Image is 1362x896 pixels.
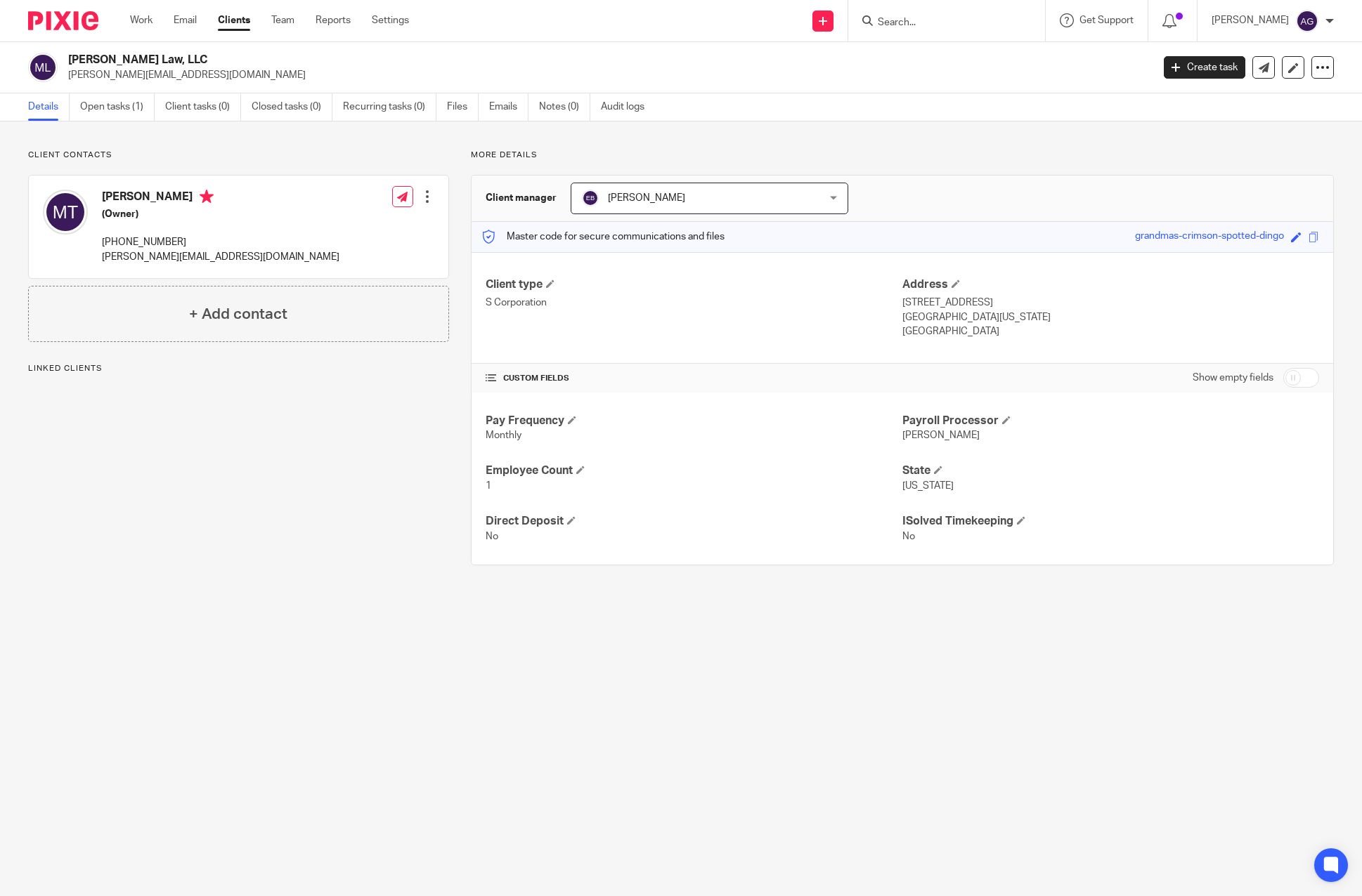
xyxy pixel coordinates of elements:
[316,13,351,27] a: Reports
[174,13,197,27] a: Email
[68,68,1143,82] p: [PERSON_NAME][EMAIL_ADDRESS][DOMAIN_NAME]
[28,150,449,161] p: Client contacts
[1079,15,1134,25] span: Get Support
[486,414,902,428] h4: Pay Frequency
[876,17,1003,29] input: Search
[1164,56,1245,79] a: Create task
[482,230,725,244] p: Master code for secure communications and files
[902,277,1319,292] h4: Address
[471,150,1334,161] p: More details
[102,235,339,249] p: [PHONE_NUMBER]
[486,514,902,529] h4: Direct Deposit
[102,190,339,207] h4: [PERSON_NAME]
[165,93,241,121] a: Client tasks (0)
[28,11,98,30] img: Pixie
[486,277,902,292] h4: Client type
[68,53,928,67] h2: [PERSON_NAME] Law, LLC
[902,414,1319,428] h4: Payroll Processor
[447,93,479,121] a: Files
[582,190,599,206] img: svg%3E
[902,296,1319,310] p: [STREET_ADDRESS]
[486,481,491,491] span: 1
[489,93,528,121] a: Emails
[902,514,1319,529] h4: ISolved Timekeeping
[486,463,902,478] h4: Employee Count
[102,207,339,221] h5: (Owner)
[130,13,153,27] a: Work
[252,93,332,121] a: Closed tasks (0)
[271,13,294,27] a: Team
[1193,371,1273,385] label: Show empty fields
[486,532,498,541] span: No
[28,363,449,374] p: Linked clients
[486,373,902,384] h4: CUSTOM FIELDS
[102,250,339,264] p: [PERSON_NAME][EMAIL_ADDRESS][DOMAIN_NAME]
[902,532,915,541] span: No
[372,13,409,27] a: Settings
[486,296,902,310] p: S Corporation
[218,13,250,27] a: Clients
[902,430,980,440] span: [PERSON_NAME]
[902,324,1319,338] p: [GEOGRAPHIC_DATA]
[539,93,590,121] a: Notes (0)
[28,53,58,82] img: svg%3E
[1296,10,1318,32] img: svg%3E
[80,93,155,121] a: Open tasks (1)
[28,93,70,121] a: Details
[43,190,88,235] img: svg%3E
[902,310,1319,324] p: [GEOGRAPHIC_DATA][US_STATE]
[486,430,521,440] span: Monthly
[1212,13,1289,27] p: [PERSON_NAME]
[601,93,655,121] a: Audit logs
[200,190,214,204] i: Primary
[902,481,954,491] span: [US_STATE]
[1135,229,1284,245] div: grandmas-crimson-spotted-dingo
[486,191,557,205] h3: Client manager
[902,463,1319,478] h4: State
[608,193,685,203] span: [PERSON_NAME]
[189,303,287,325] h4: + Add contact
[343,93,436,121] a: Recurring tasks (0)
